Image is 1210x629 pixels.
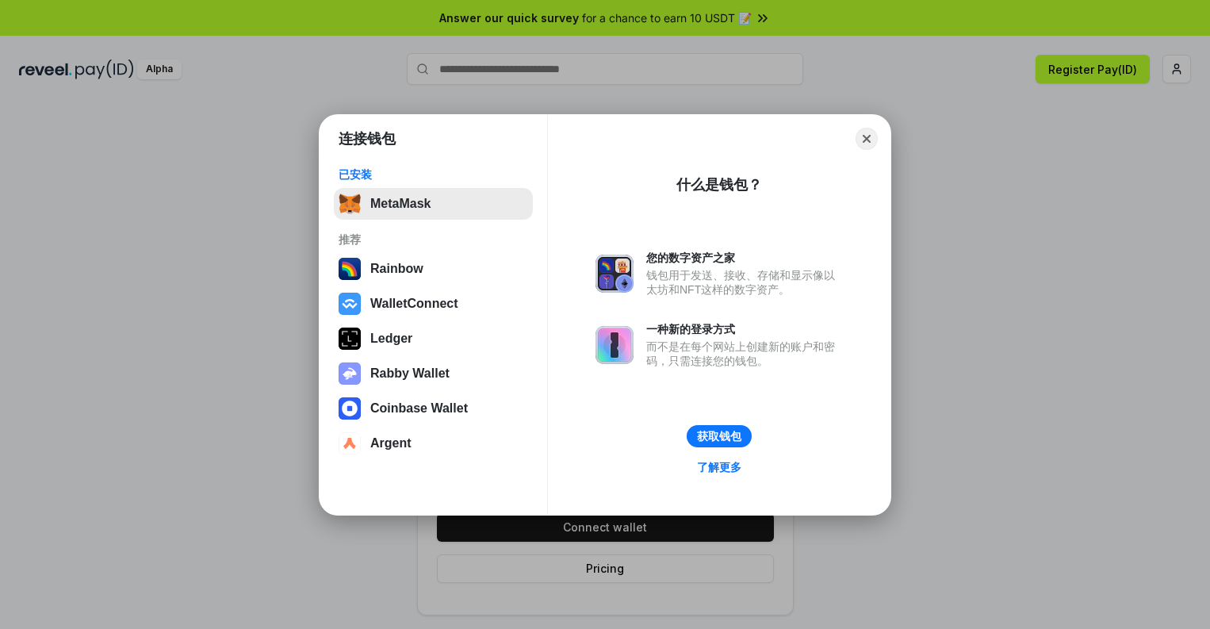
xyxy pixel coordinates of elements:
button: Rabby Wallet [334,358,533,389]
h1: 连接钱包 [339,129,396,148]
button: Rainbow [334,253,533,285]
button: Close [856,128,878,150]
img: svg+xml,%3Csvg%20width%3D%22120%22%20height%3D%22120%22%20viewBox%3D%220%200%20120%20120%22%20fil... [339,258,361,280]
div: 了解更多 [697,460,741,474]
img: svg+xml,%3Csvg%20width%3D%2228%22%20height%3D%2228%22%20viewBox%3D%220%200%2028%2028%22%20fill%3D... [339,432,361,454]
img: svg+xml,%3Csvg%20xmlns%3D%22http%3A%2F%2Fwww.w3.org%2F2000%2Fsvg%22%20fill%3D%22none%22%20viewBox... [595,255,634,293]
img: svg+xml,%3Csvg%20xmlns%3D%22http%3A%2F%2Fwww.w3.org%2F2000%2Fsvg%22%20fill%3D%22none%22%20viewBox... [339,362,361,385]
img: svg+xml,%3Csvg%20xmlns%3D%22http%3A%2F%2Fwww.w3.org%2F2000%2Fsvg%22%20fill%3D%22none%22%20viewBox... [595,326,634,364]
div: MetaMask [370,197,431,211]
button: Ledger [334,323,533,355]
button: MetaMask [334,188,533,220]
div: 什么是钱包？ [676,175,762,194]
button: 获取钱包 [687,425,752,447]
div: WalletConnect [370,297,458,311]
div: Argent [370,436,412,451]
img: svg+xml,%3Csvg%20width%3D%2228%22%20height%3D%2228%22%20viewBox%3D%220%200%2028%2028%22%20fill%3D... [339,397,361,420]
div: 获取钱包 [697,429,741,443]
div: 而不是在每个网站上创建新的账户和密码，只需连接您的钱包。 [646,339,843,368]
button: Argent [334,428,533,459]
img: svg+xml,%3Csvg%20width%3D%2228%22%20height%3D%2228%22%20viewBox%3D%220%200%2028%2028%22%20fill%3D... [339,293,361,315]
div: 钱包用于发送、接收、存储和显示像以太坊和NFT这样的数字资产。 [646,268,843,297]
div: Rabby Wallet [370,366,450,381]
button: Coinbase Wallet [334,393,533,424]
div: 推荐 [339,232,528,247]
div: Rainbow [370,262,423,276]
div: Ledger [370,332,412,346]
img: svg+xml,%3Csvg%20fill%3D%22none%22%20height%3D%2233%22%20viewBox%3D%220%200%2035%2033%22%20width%... [339,193,361,215]
a: 了解更多 [687,457,751,478]
button: WalletConnect [334,288,533,320]
img: svg+xml,%3Csvg%20xmlns%3D%22http%3A%2F%2Fwww.w3.org%2F2000%2Fsvg%22%20width%3D%2228%22%20height%3... [339,328,361,350]
div: 已安装 [339,167,528,182]
div: 您的数字资产之家 [646,251,843,265]
div: 一种新的登录方式 [646,322,843,336]
div: Coinbase Wallet [370,401,468,416]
